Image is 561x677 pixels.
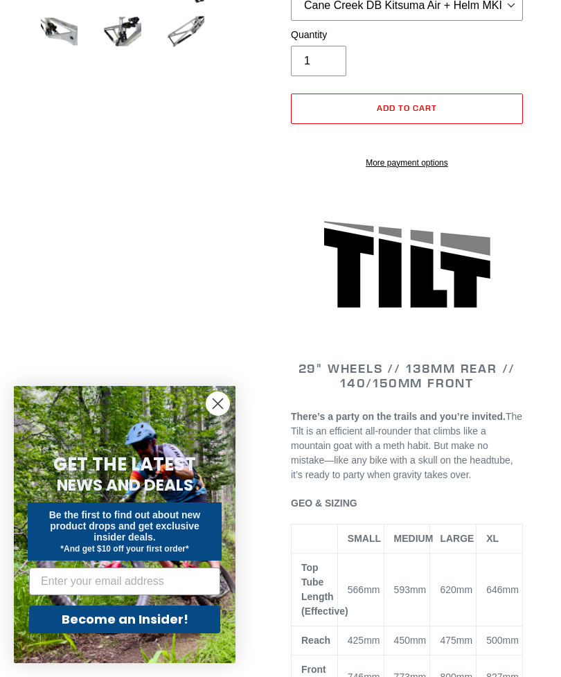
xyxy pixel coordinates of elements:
td: 425mm [337,626,384,656]
img: Load image into Gallery viewer, TILT - Frame, Shock + Fork [38,10,80,53]
td: 450mm [384,626,430,656]
a: More payment options [291,157,523,169]
span: Add to cart [377,103,437,113]
span: Top Tube Length (Effective) [301,562,348,617]
button: Close dialog [206,392,230,416]
span: Reach [301,635,330,646]
img: Load image into Gallery viewer, TILT - Frame, Shock + Fork [101,10,143,53]
input: Enter your email address [29,568,220,595]
label: Quantity [291,28,523,42]
td: 593mm [384,554,430,626]
button: Add to cart [291,94,523,124]
span: XL [486,533,499,544]
span: Be the first to find out about new product drops and get exclusive insider deals. [49,509,201,543]
span: The Tilt is an efficient all-rounder that climbs like a mountain goat with a meth habit. But make... [291,411,522,480]
img: Load image into Gallery viewer, TILT - Frame, Shock + Fork [165,10,207,53]
span: LARGE [440,533,474,544]
span: 29" WHEELS // 138mm REAR // 140/150mm FRONT [299,360,516,392]
button: Become an Insider! [29,606,220,633]
td: 500mm [477,626,523,656]
span: GET THE LATEST [53,452,196,477]
span: *And get $10 off your first order* [60,544,188,554]
span: GEO & SIZING [291,498,357,509]
span: NEWS AND DEALS [57,474,193,496]
td: 475mm [430,626,477,656]
b: There’s a party on the trails and you’re invited. [291,411,506,422]
td: 620mm [430,554,477,626]
td: 646mm [477,554,523,626]
span: MEDIUM [394,533,434,544]
span: SMALL [348,533,381,544]
td: 566mm [337,554,384,626]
